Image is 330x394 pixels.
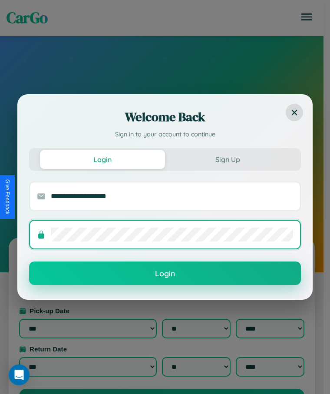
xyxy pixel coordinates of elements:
button: Sign Up [165,150,290,169]
div: Give Feedback [4,179,10,215]
div: Open Intercom Messenger [9,364,30,385]
h2: Welcome Back [29,108,301,126]
button: Login [29,262,301,285]
button: Login [40,150,165,169]
p: Sign in to your account to continue [29,130,301,139]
